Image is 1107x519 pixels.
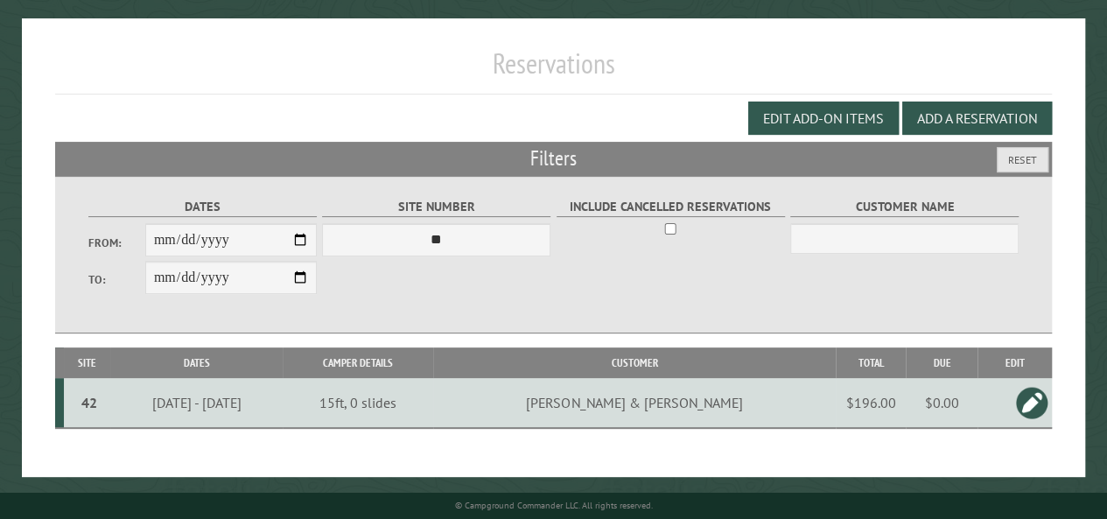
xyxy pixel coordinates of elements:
button: Reset [997,147,1048,172]
h1: Reservations [55,46,1052,95]
label: To: [88,271,145,288]
th: Dates [110,347,283,378]
div: [DATE] - [DATE] [113,394,280,411]
div: 42 [71,394,108,411]
td: 15ft, 0 slides [283,378,432,428]
th: Site [64,347,110,378]
th: Due [906,347,977,378]
h2: Filters [55,142,1052,175]
th: Customer [433,347,836,378]
th: Edit [977,347,1051,378]
label: Include Cancelled Reservations [557,197,785,217]
small: © Campground Commander LLC. All rights reserved. [454,500,652,511]
td: $0.00 [906,378,977,428]
td: $196.00 [836,378,906,428]
button: Edit Add-on Items [748,102,899,135]
td: [PERSON_NAME] & [PERSON_NAME] [433,378,836,428]
label: Dates [88,197,317,217]
button: Add a Reservation [902,102,1052,135]
label: Customer Name [790,197,1019,217]
th: Camper Details [283,347,432,378]
label: Site Number [322,197,550,217]
th: Total [836,347,906,378]
label: From: [88,235,145,251]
